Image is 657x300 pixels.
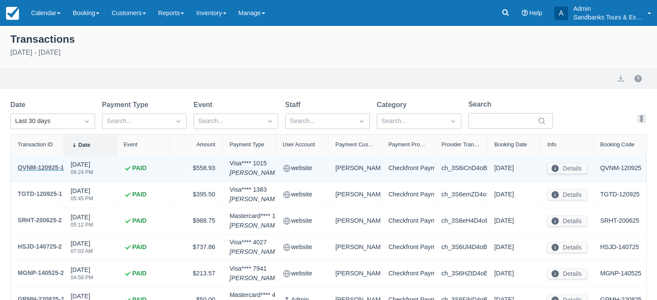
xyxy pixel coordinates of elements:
div: [DATE] - [DATE] [10,47,647,58]
p: Sandbanks Tours & Experiences [573,13,642,22]
a: SRHT-200625-2 [18,215,62,227]
div: [DATE] [494,189,533,201]
div: ch_3S6Ul4D4oB9Gbrmp08HJXNtl [441,241,480,253]
a: HSJD-140725-2 [18,241,62,253]
a: TGTD-120925 [600,190,639,199]
label: Category [377,100,410,110]
div: [PERSON_NAME] [335,215,374,227]
a: MGNP-140525-2 [18,268,64,280]
i: Help [521,10,527,16]
div: Checkfront Payments [388,189,427,201]
div: [DATE] [494,162,533,174]
div: [DATE] [494,268,533,280]
div: 07:03 AM [71,249,93,254]
div: $558.93 [177,162,216,174]
strong: PAID [132,269,146,278]
div: [PERSON_NAME] [335,268,374,280]
div: ch_3S6eH4D4oB9Gbrmp2GwBVNXf [441,215,480,227]
div: [DATE] [71,213,93,233]
div: website [282,162,321,174]
label: Staff [285,100,304,110]
a: MGNP-140525 [600,269,641,278]
label: Payment Type [102,100,152,110]
div: [DATE] [494,241,533,253]
label: Event [194,100,216,110]
button: Details [547,242,587,253]
label: Date [10,100,29,110]
div: Payment Type [229,142,264,148]
div: 04:58 PM [71,275,93,280]
a: QVNM-120925-1 [18,162,64,174]
span: Dropdown icon [174,117,183,126]
div: [DATE] [494,215,533,227]
strong: PAID [132,243,146,252]
em: [PERSON_NAME] [229,195,280,204]
a: QVNM-120925 [600,164,641,173]
div: [PERSON_NAME] [335,189,374,201]
strong: PAID [132,164,146,173]
em: [PERSON_NAME] [229,247,280,257]
div: Transaction ID [18,142,53,148]
a: HSJD-140725 [600,243,639,252]
div: website [282,189,321,201]
div: 05:45 PM [71,196,93,201]
button: Details [547,268,587,279]
span: Dropdown icon [266,117,274,126]
em: [PERSON_NAME] [229,274,280,283]
div: Payment Customer [335,142,374,148]
div: Provider Transaction [441,142,480,148]
div: Checkfront Payments [388,162,427,174]
div: [PERSON_NAME] [335,162,374,174]
div: [DATE] [71,186,93,206]
div: $988.75 [177,215,216,227]
em: [PERSON_NAME] [229,168,280,178]
a: SRHT-200625 [600,216,639,226]
span: Dropdown icon [449,117,457,126]
div: Checkfront Payments [388,241,427,253]
div: ch_3S6emZD4oB9Gbrmp0qrKODuC [441,189,480,201]
div: HSJD-140725-2 [18,241,62,252]
div: ch_3S6HZtD4oB9Gbrmp1zSJTGdv [441,268,480,280]
div: Transactions [10,31,647,46]
strong: PAID [132,190,146,199]
div: Booking Date [494,142,527,148]
div: A [554,6,568,20]
div: 05:12 PM [71,222,93,227]
div: Amount [197,142,215,148]
p: Admin [573,4,642,13]
div: User Account [282,142,315,148]
div: QVNM-120925-1 [18,162,64,173]
strong: PAID [132,216,146,226]
div: [DATE] [71,239,93,259]
span: Dropdown icon [83,117,91,126]
a: TGTD-120925-1 [18,189,62,201]
span: Dropdown icon [357,117,366,126]
div: [DATE] [71,265,93,285]
button: Details [547,216,587,226]
div: Info [547,142,556,148]
div: Checkfront Payments [388,268,427,280]
button: export [616,73,626,84]
div: Date [79,142,90,148]
span: Help [529,9,542,16]
div: Booking Code [600,142,634,148]
div: $395.50 [177,189,216,201]
label: Search [468,99,495,110]
div: $737.86 [177,241,216,253]
div: TGTD-120925-1 [18,189,62,199]
div: website [282,215,321,227]
img: checkfront-main-nav-mini-logo.png [6,7,19,20]
button: Details [547,163,587,174]
div: website [282,268,321,280]
div: [PERSON_NAME] [335,241,374,253]
em: [PERSON_NAME] [229,221,286,231]
div: Payment Provider [388,142,427,148]
div: MGNP-140525-2 [18,268,64,278]
button: Details [547,189,587,200]
div: Mastercard **** 1246 [229,212,286,230]
div: [DATE] [71,160,93,180]
div: SRHT-200625-2 [18,215,62,225]
div: Last 30 days [15,117,75,126]
div: website [282,241,321,253]
div: $213.57 [177,268,216,280]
